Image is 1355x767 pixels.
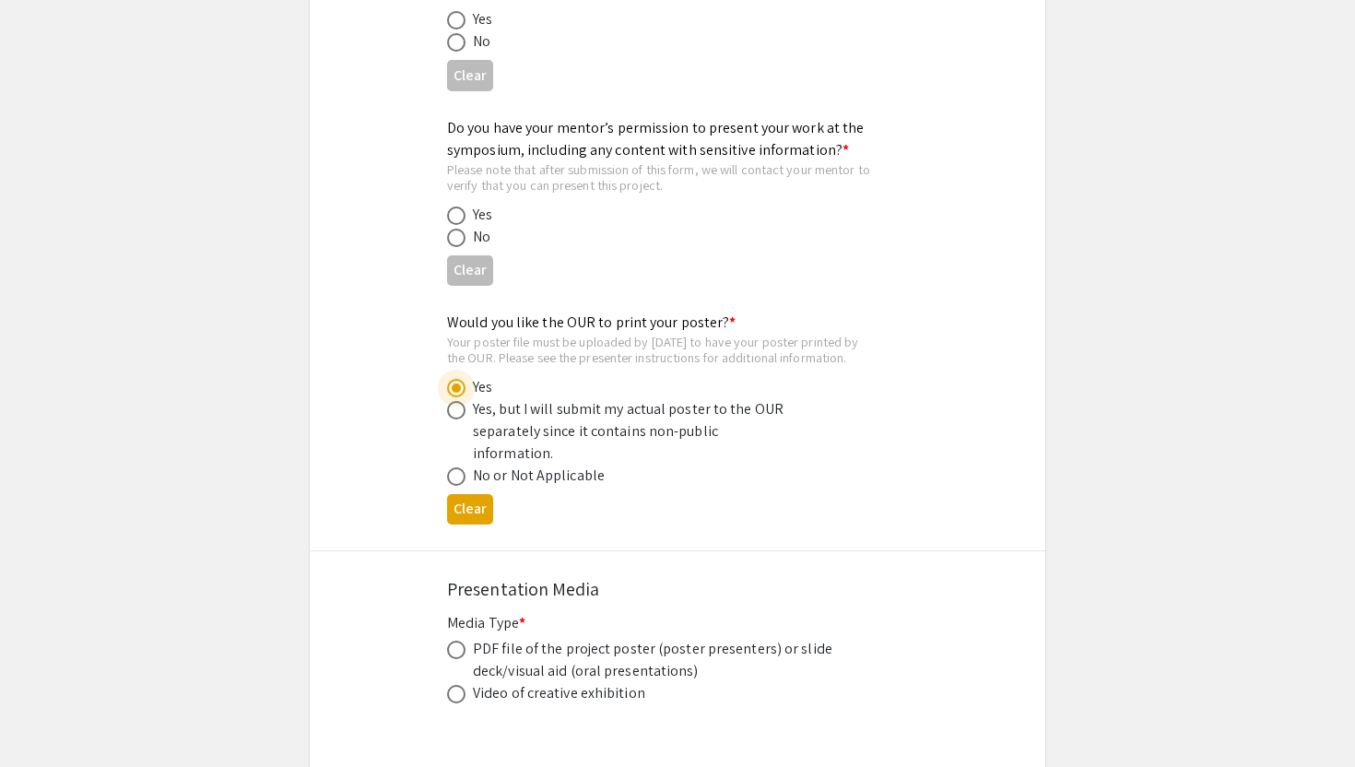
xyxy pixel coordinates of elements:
button: Clear [447,255,493,286]
div: Yes [473,8,492,30]
div: Video of creative exhibition [473,682,645,704]
div: Presentation Media [447,575,908,603]
iframe: Chat [14,684,78,753]
div: No [473,30,490,53]
button: Clear [447,494,493,525]
button: Clear [447,60,493,90]
div: No or Not Applicable [473,465,605,487]
div: PDF file of the project poster (poster presenters) or slide deck/visual aid (oral presentations) [473,638,888,682]
div: Your poster file must be uploaded by [DATE] to have your poster printed by the OUR. Please see th... [447,334,878,366]
mat-label: Do you have your mentor’s permission to present your work at the symposium, including any content... [447,118,864,159]
div: Yes [473,376,492,398]
mat-label: Media Type [447,613,525,632]
div: Yes, but I will submit my actual poster to the OUR separately since it contains non-public inform... [473,398,795,465]
div: Please note that after submission of this form, we will contact your mentor to verify that you ca... [447,161,878,194]
div: No [473,226,490,248]
div: Yes [473,204,492,226]
mat-label: Would you like the OUR to print your poster? [447,313,736,332]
